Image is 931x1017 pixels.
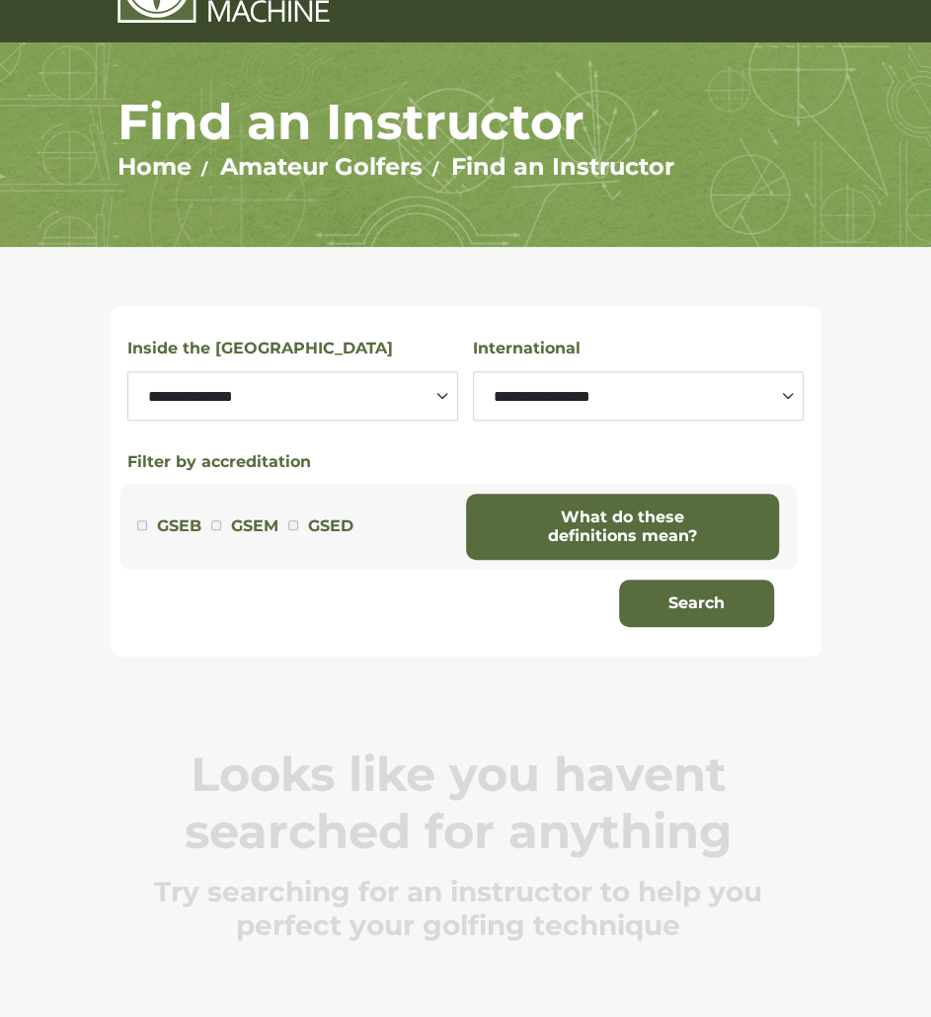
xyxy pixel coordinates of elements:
button: Filter by accreditation [127,450,311,474]
label: GSEB [157,513,201,539]
a: What do these definitions mean? [466,494,780,560]
p: Try searching for an instructor to help you perfect your golfing technique [120,875,797,942]
label: Inside the [GEOGRAPHIC_DATA] [127,336,393,361]
label: GSED [308,513,353,539]
label: GSEM [231,513,278,539]
a: Find an Instructor [451,152,674,181]
button: Search [619,580,774,627]
p: Looks like you havent searched for anything [120,745,797,860]
h1: Find an Instructor [117,92,814,152]
select: Select a country [473,371,804,421]
a: Amateur Golfers [220,152,423,181]
label: International [473,336,581,361]
a: Home [117,152,192,181]
select: Select a state [127,371,458,421]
